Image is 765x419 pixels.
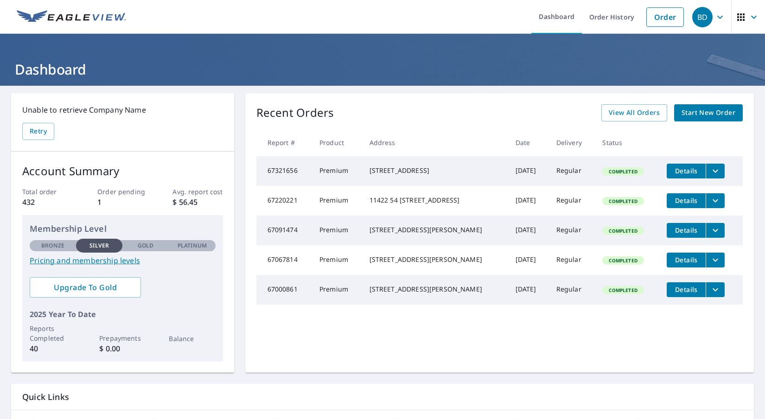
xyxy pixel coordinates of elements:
td: Regular [549,156,595,186]
td: Regular [549,245,595,275]
img: EV Logo [17,10,126,24]
p: 40 [30,343,76,354]
td: Premium [312,216,362,245]
span: Details [672,166,700,175]
span: Completed [603,228,643,234]
div: [STREET_ADDRESS][PERSON_NAME] [370,255,501,264]
td: 67220221 [256,186,312,216]
span: Retry [30,126,47,137]
p: Silver [89,241,109,250]
p: Unable to retrieve Company Name [22,104,223,115]
td: Regular [549,186,595,216]
div: [STREET_ADDRESS][PERSON_NAME] [370,225,501,235]
div: [STREET_ADDRESS][PERSON_NAME] [370,285,501,294]
td: Regular [549,275,595,305]
span: Start New Order [682,107,735,119]
p: Reports Completed [30,324,76,343]
button: detailsBtn-67091474 [667,223,706,238]
button: filesDropdownBtn-67220221 [706,193,725,208]
td: Regular [549,216,595,245]
td: Premium [312,156,362,186]
span: Details [672,226,700,235]
td: [DATE] [508,216,549,245]
p: Membership Level [30,222,216,235]
th: Product [312,129,362,156]
button: filesDropdownBtn-67321656 [706,164,725,178]
a: Order [646,7,684,27]
a: View All Orders [601,104,667,121]
span: Completed [603,168,643,175]
p: Order pending [97,187,147,197]
td: 67000861 [256,275,312,305]
td: Premium [312,275,362,305]
td: 67091474 [256,216,312,245]
button: filesDropdownBtn-67067814 [706,253,725,267]
p: $ 0.00 [99,343,146,354]
td: Premium [312,186,362,216]
td: [DATE] [508,186,549,216]
a: Start New Order [674,104,743,121]
p: Platinum [178,241,207,250]
th: Delivery [549,129,595,156]
button: filesDropdownBtn-67091474 [706,223,725,238]
th: Address [362,129,508,156]
a: Upgrade To Gold [30,277,141,298]
button: detailsBtn-67067814 [667,253,706,267]
div: BD [692,7,713,27]
button: detailsBtn-67000861 [667,282,706,297]
p: Quick Links [22,391,743,403]
div: [STREET_ADDRESS] [370,166,501,175]
td: [DATE] [508,275,549,305]
th: Report # [256,129,312,156]
p: Account Summary [22,163,223,179]
button: detailsBtn-67220221 [667,193,706,208]
th: Date [508,129,549,156]
td: [DATE] [508,156,549,186]
p: 1 [97,197,147,208]
th: Status [595,129,659,156]
p: Balance [169,334,215,343]
h1: Dashboard [11,60,754,79]
span: View All Orders [609,107,660,119]
td: 67321656 [256,156,312,186]
p: 432 [22,197,72,208]
div: 11422 54 [STREET_ADDRESS] [370,196,501,205]
p: Total order [22,187,72,197]
span: Details [672,255,700,264]
td: 67067814 [256,245,312,275]
span: Details [672,285,700,294]
p: Avg. report cost [172,187,223,197]
td: [DATE] [508,245,549,275]
button: detailsBtn-67321656 [667,164,706,178]
span: Details [672,196,700,205]
td: Premium [312,245,362,275]
span: Completed [603,257,643,264]
button: Retry [22,123,54,140]
span: Completed [603,287,643,293]
button: filesDropdownBtn-67000861 [706,282,725,297]
p: Recent Orders [256,104,334,121]
p: Bronze [41,241,64,250]
span: Upgrade To Gold [37,282,134,292]
p: Prepayments [99,333,146,343]
p: Gold [138,241,153,250]
a: Pricing and membership levels [30,255,216,266]
p: 2025 Year To Date [30,309,216,320]
span: Completed [603,198,643,204]
p: $ 56.45 [172,197,223,208]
